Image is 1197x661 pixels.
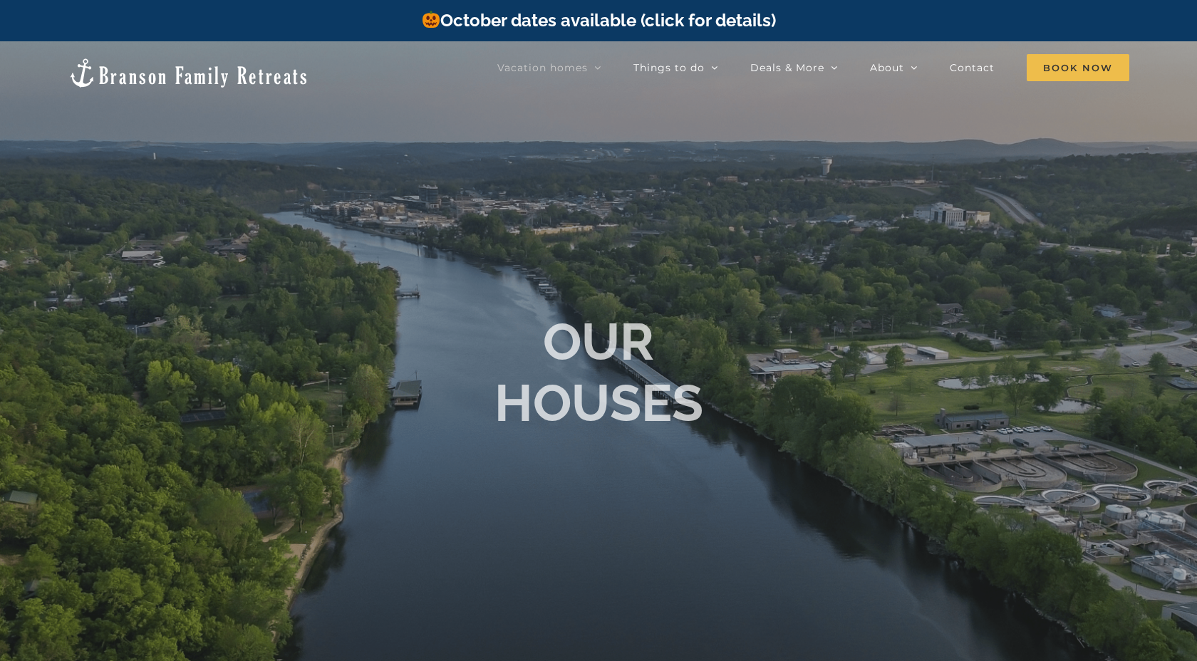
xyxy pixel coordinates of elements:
span: Vacation homes [497,63,588,73]
span: Things to do [633,63,705,73]
a: Book Now [1027,53,1129,82]
b: OUR HOUSES [494,311,703,432]
a: Things to do [633,53,718,82]
span: About [870,63,904,73]
span: Deals & More [750,63,824,73]
a: Vacation homes [497,53,601,82]
img: 🎃 [423,11,440,28]
span: Book Now [1027,54,1129,81]
img: Branson Family Retreats Logo [68,57,309,89]
nav: Main Menu [497,53,1129,82]
a: About [870,53,918,82]
a: October dates available (click for details) [421,10,776,31]
a: Deals & More [750,53,838,82]
span: Contact [950,63,995,73]
a: Contact [950,53,995,82]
